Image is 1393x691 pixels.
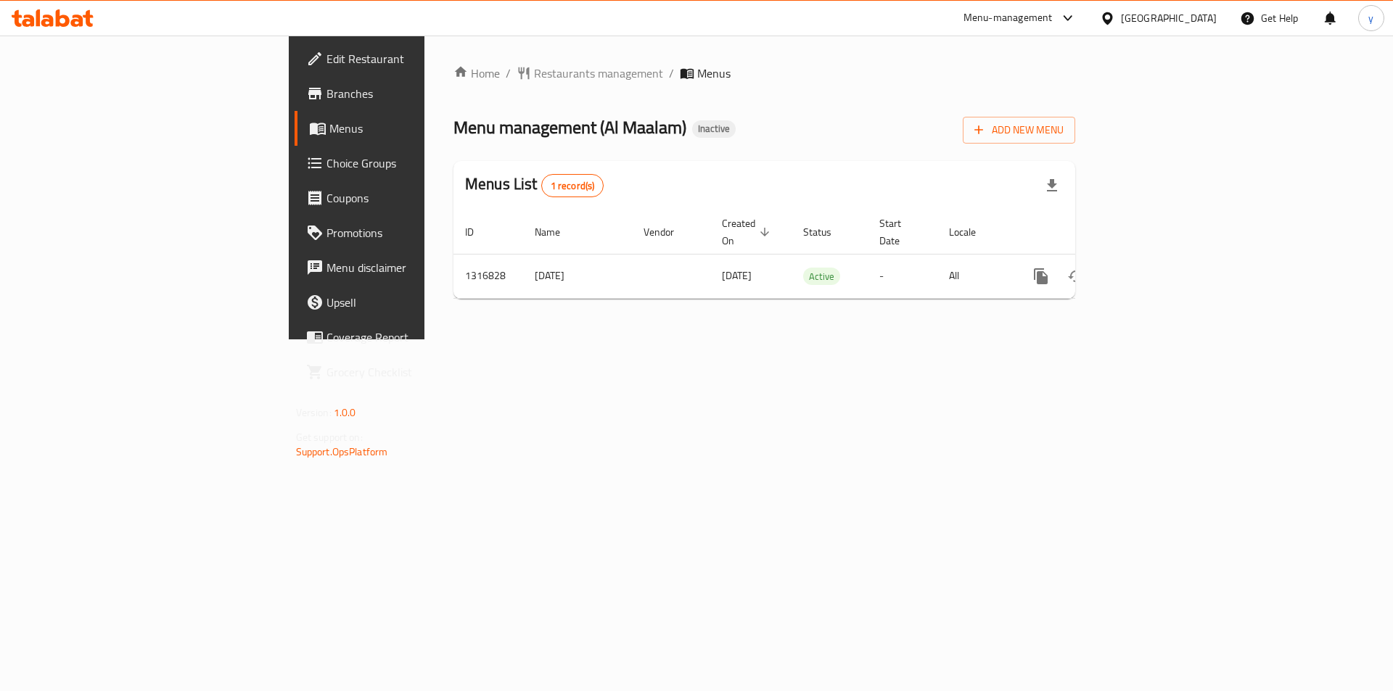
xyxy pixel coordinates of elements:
[1024,259,1059,294] button: more
[295,41,522,76] a: Edit Restaurant
[803,268,840,285] span: Active
[326,50,510,67] span: Edit Restaurant
[949,223,995,241] span: Locale
[296,428,363,447] span: Get support on:
[326,224,510,241] span: Promotions
[326,259,510,276] span: Menu disclaimer
[334,403,356,422] span: 1.0.0
[295,215,522,250] a: Promotions
[722,215,774,249] span: Created On
[541,174,604,197] div: Total records count
[879,215,920,249] span: Start Date
[453,111,686,144] span: Menu management ( Al Maalam )
[326,363,510,381] span: Grocery Checklist
[296,442,388,461] a: Support.OpsPlatform
[1035,168,1069,203] div: Export file
[523,254,632,298] td: [DATE]
[453,210,1175,299] table: enhanced table
[326,85,510,102] span: Branches
[669,65,674,82] li: /
[295,76,522,111] a: Branches
[1012,210,1175,255] th: Actions
[326,154,510,172] span: Choice Groups
[1059,259,1093,294] button: Change Status
[295,250,522,285] a: Menu disclaimer
[722,266,752,285] span: [DATE]
[295,181,522,215] a: Coupons
[692,120,736,138] div: Inactive
[963,9,1053,27] div: Menu-management
[326,189,510,207] span: Coupons
[963,117,1075,144] button: Add New Menu
[295,146,522,181] a: Choice Groups
[295,285,522,320] a: Upsell
[465,223,493,241] span: ID
[329,120,510,137] span: Menus
[937,254,1012,298] td: All
[326,294,510,311] span: Upsell
[974,121,1064,139] span: Add New Menu
[517,65,663,82] a: Restaurants management
[542,179,604,193] span: 1 record(s)
[295,355,522,389] a: Grocery Checklist
[692,123,736,135] span: Inactive
[295,320,522,355] a: Coverage Report
[803,223,850,241] span: Status
[453,65,1075,82] nav: breadcrumb
[296,403,332,422] span: Version:
[868,254,937,298] td: -
[697,65,731,82] span: Menus
[295,111,522,146] a: Menus
[644,223,693,241] span: Vendor
[534,65,663,82] span: Restaurants management
[1121,10,1217,26] div: [GEOGRAPHIC_DATA]
[326,328,510,346] span: Coverage Report
[535,223,579,241] span: Name
[465,173,604,197] h2: Menus List
[1368,10,1373,26] span: y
